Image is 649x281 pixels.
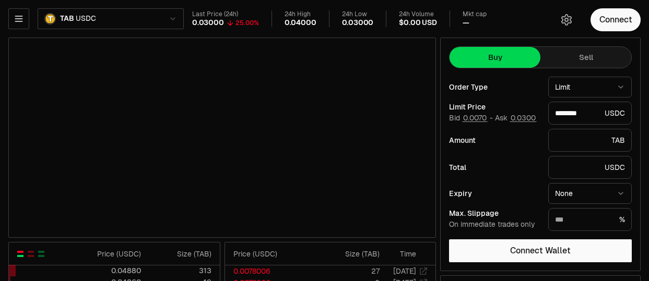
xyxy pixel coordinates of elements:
div: 24h Volume [399,10,436,18]
div: USDC [548,156,632,179]
button: Connect [591,8,641,31]
div: USDC [548,102,632,125]
div: Last Price (24h) [192,10,259,18]
button: Limit [548,77,632,97]
div: 24h Low [342,10,374,18]
div: 0.03000 [342,18,374,28]
div: 24h High [285,10,316,18]
div: Price ( USDC ) [80,249,141,259]
button: Sell [540,47,631,68]
div: Limit Price [449,103,540,111]
div: Mkt cap [463,10,487,18]
span: USDC [76,14,96,23]
div: Order Type [449,83,540,91]
button: 0.0070 [462,114,488,122]
div: 313 [150,265,211,276]
iframe: Financial Chart [9,38,435,237]
div: Amount [449,137,540,144]
div: Max. Slippage [449,210,540,217]
button: Show Sell Orders Only [27,250,35,258]
div: % [548,208,632,231]
div: Size ( TAB ) [318,249,380,259]
td: 27 [310,265,380,277]
div: 0.04880 [80,265,141,276]
div: Size ( TAB ) [150,249,211,259]
div: Time [388,249,416,259]
span: Ask [495,114,537,123]
div: On immediate trades only [449,220,540,229]
span: Bid - [449,114,493,123]
div: — [463,18,469,28]
button: None [548,183,632,204]
img: TAB Logo [45,14,55,23]
div: Price ( USDC ) [233,249,310,259]
button: Show Buy and Sell Orders [16,250,25,258]
div: TAB [548,129,632,152]
div: Expiry [449,190,540,197]
div: 0.04000 [285,18,316,28]
div: $0.00 USD [399,18,436,28]
button: Connect Wallet [449,239,632,262]
button: Buy [450,47,540,68]
time: [DATE] [393,266,416,276]
div: 0.03000 [192,18,224,28]
div: Total [449,164,540,171]
td: 0.0078006 [225,265,310,277]
button: 0.0300 [510,114,537,122]
div: 25.00% [235,19,259,27]
span: TAB [60,14,74,23]
button: Show Buy Orders Only [37,250,45,258]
